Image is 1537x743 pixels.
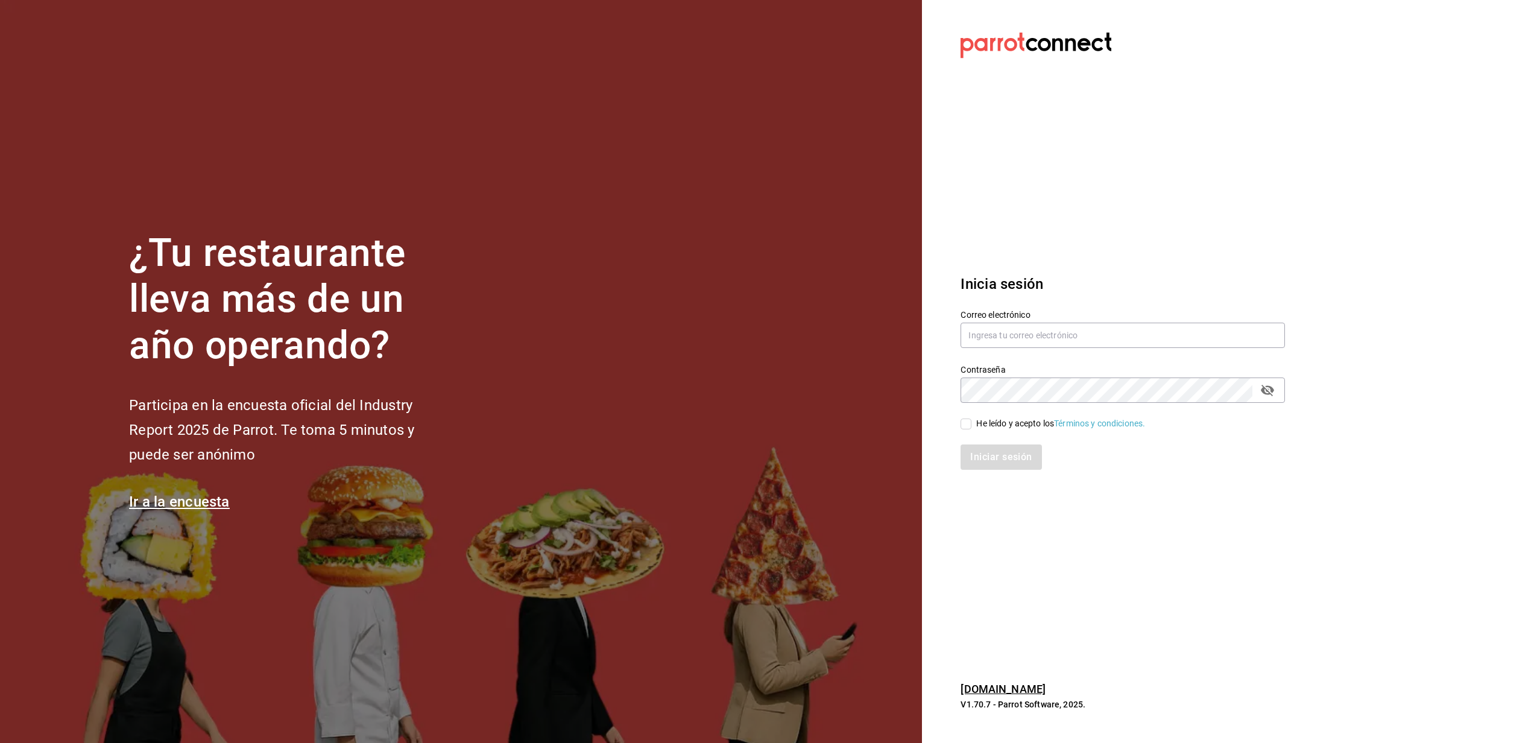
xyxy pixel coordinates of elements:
[961,365,1285,373] label: Contraseña
[961,683,1046,695] a: [DOMAIN_NAME]
[961,698,1285,710] p: V1.70.7 - Parrot Software, 2025.
[961,310,1285,318] label: Correo electrónico
[1054,419,1145,428] a: Términos y condiciones.
[129,393,455,467] h2: Participa en la encuesta oficial del Industry Report 2025 de Parrot. Te toma 5 minutos y puede se...
[129,230,455,369] h1: ¿Tu restaurante lleva más de un año operando?
[129,493,230,510] a: Ir a la encuesta
[976,417,1145,430] div: He leído y acepto los
[961,273,1285,295] h3: Inicia sesión
[1257,380,1278,400] button: passwordField
[961,323,1285,348] input: Ingresa tu correo electrónico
